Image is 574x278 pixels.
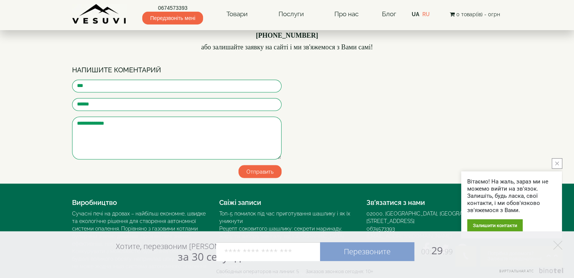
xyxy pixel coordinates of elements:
[495,268,565,278] a: Виртуальная АТС
[552,158,562,169] button: close button
[443,247,453,257] span: :99
[499,269,534,273] span: Виртуальная АТС
[271,6,311,23] a: Послуги
[72,209,208,270] div: Сучасні печі на дровах – найбільш економне, швидке та екологічне рішення для створення автономної...
[142,12,203,24] span: Передзвоніть мені
[219,199,355,206] h4: Свіжі записи
[366,199,502,206] h4: Зв’язатися з нами
[327,6,366,23] a: Про нас
[201,43,373,51] font: або залишайте заявку на сайті і ми зв'яжемося з Вами самі!
[366,209,502,225] div: 02000, [GEOGRAPHIC_DATA], [GEOGRAPHIC_DATA]. [STREET_ADDRESS]
[467,219,523,232] div: Залишити контакти
[216,268,373,274] div: Свободных операторов на линии: 5 Заказов звонков сегодня: 10+
[178,249,245,264] span: за 30 секунд?
[256,32,318,39] b: [PHONE_NUMBER]
[467,178,556,214] div: Вітаємо! На жаль, зараз ми не можемо вийти на зв'язок. Залишіть, будь ласка, свої контакти, і ми ...
[219,210,350,224] a: Топ-5 помилок під час приготування шашлику і як їх уникнути
[239,165,282,178] button: Отправить
[72,66,282,74] h4: Напишите коментарий
[219,225,344,239] a: Рецепт соковитого шашлику: секрети маринаду, жару та вибору мангалу від [GEOGRAPHIC_DATA]
[412,11,419,17] span: ua
[382,10,396,18] a: Блог
[456,11,500,17] span: 0 товар(ів) - 0грн
[219,6,255,23] a: Товари
[447,10,502,18] button: 0 товар(ів) - 0грн
[366,225,395,231] a: 0674573393
[142,4,203,12] a: 0674573393
[72,4,127,24] img: Завод VESUVI
[414,243,453,257] span: 29
[116,241,245,263] div: Хотите, перезвоним [PERSON_NAME]
[422,11,430,17] a: ru
[72,199,208,206] h4: Виробництво
[320,242,414,261] a: Перезвоните
[421,247,431,257] span: 00:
